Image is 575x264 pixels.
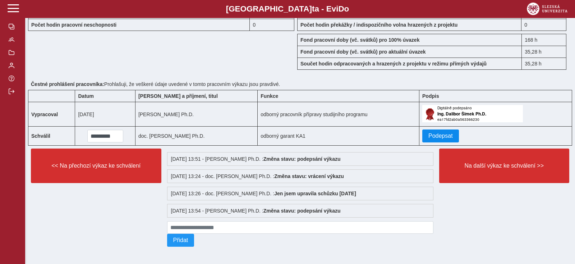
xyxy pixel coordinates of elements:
[261,93,278,99] b: Funkce
[135,127,257,146] td: doc. [PERSON_NAME] Ph.D.
[167,187,433,200] div: [DATE] 13:26 - doc. [PERSON_NAME] Ph.D. :
[521,19,566,31] div: 0
[31,81,104,87] b: Čestné prohlášení pracovníka:
[167,169,433,183] div: [DATE] 13:24 - doc. [PERSON_NAME] Ph.D. :
[521,34,566,46] div: 168 h
[300,49,426,55] b: Fond pracovní doby (vč. svátků) pro aktuální úvazek
[422,129,459,142] button: Podepsat
[263,156,341,162] b: Změna stavu: podepsání výkazu
[78,111,94,117] span: [DATE]
[300,61,487,67] b: Součet hodin odpracovaných a hrazených z projektu v režimu přímých výdajů
[300,22,457,28] b: Počet hodin překážky / indispozičního volna hrazených z projektu
[135,102,257,127] td: [PERSON_NAME] Ph.D.
[28,78,572,90] div: Prohlašuji, že veškeré údaje uvedené v tomto pracovním výkazu jsou pravdivé.
[138,93,218,99] b: [PERSON_NAME] a příjmení, titul
[31,111,58,117] b: Vypracoval
[422,93,439,99] b: Podpis
[344,4,349,13] span: o
[258,127,419,146] td: odborný garant KA1
[22,4,553,14] b: [GEOGRAPHIC_DATA] a - Evi
[78,93,94,99] b: Datum
[37,163,155,169] span: << Na přechozí výkaz ke schválení
[167,152,433,166] div: [DATE] 13:51 - [PERSON_NAME] Ph.D. :
[521,46,566,58] div: 35,28 h
[300,37,419,43] b: Fond pracovní doby (vč. svátků) pro 100% úvazek
[274,191,356,196] b: Jen jsem upravila schůzku [DATE]
[521,58,566,70] div: 35,28 h
[274,173,344,179] b: Změna stavu: vrácení výkazu
[428,133,453,139] span: Podepsat
[422,105,523,122] img: Digitálně podepsáno uživatelem
[167,234,194,247] button: Přidat
[445,163,563,169] span: Na další výkaz ke schválení >>
[31,149,161,183] button: << Na přechozí výkaz ke schválení
[263,208,341,214] b: Změna stavu: podepsání výkazu
[167,204,433,218] div: [DATE] 13:54 - [PERSON_NAME] Ph.D. :
[338,4,344,13] span: D
[31,22,116,28] b: Počet hodin pracovní neschopnosti
[439,149,570,183] button: Na další výkaz ke schválení >>
[312,4,314,13] span: t
[527,3,567,15] img: logo_web_su.png
[31,133,50,139] b: Schválil
[250,19,294,31] div: 0
[173,237,188,243] span: Přidat
[258,102,419,127] td: odborný pracovník přípravy studijního programu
